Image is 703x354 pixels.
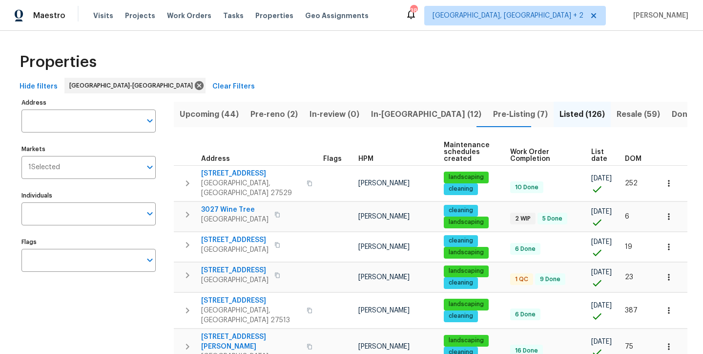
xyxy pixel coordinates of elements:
span: 1 QC [511,275,532,284]
span: 10 Done [511,183,542,192]
div: [GEOGRAPHIC_DATA]-[GEOGRAPHIC_DATA] [64,78,206,93]
span: [PERSON_NAME] [629,11,688,21]
span: List date [591,149,608,162]
span: [PERSON_NAME] [358,213,410,220]
span: 2 WIP [511,215,535,223]
span: [GEOGRAPHIC_DATA] [201,275,269,285]
div: 38 [410,6,417,16]
span: [DATE] [591,208,612,215]
span: [DATE] [591,338,612,345]
span: [STREET_ADDRESS][PERSON_NAME] [201,332,301,352]
span: [GEOGRAPHIC_DATA]-[GEOGRAPHIC_DATA] [69,81,197,90]
span: Hide filters [20,81,58,93]
span: [STREET_ADDRESS] [201,235,269,245]
span: Tasks [223,12,244,19]
span: Geo Assignments [305,11,369,21]
span: [GEOGRAPHIC_DATA] [201,245,269,255]
span: Projects [125,11,155,21]
span: Upcoming (44) [180,108,239,121]
span: 6 Done [511,245,539,253]
span: Address [201,155,230,162]
span: cleaning [445,237,477,245]
span: 6 [625,213,629,220]
span: HPM [358,155,373,162]
span: 9 Done [536,275,564,284]
span: cleaning [445,312,477,320]
span: [PERSON_NAME] [358,180,410,187]
label: Address [21,100,156,106]
span: Maintenance schedules created [444,142,494,162]
span: 252 [625,180,638,187]
span: [GEOGRAPHIC_DATA] [201,215,269,224]
label: Flags [21,239,156,245]
span: 1 Selected [28,163,60,172]
span: [DATE] [591,269,612,276]
span: 75 [625,343,633,350]
button: Hide filters [16,78,62,96]
span: cleaning [445,206,477,215]
span: [STREET_ADDRESS] [201,169,301,178]
span: [PERSON_NAME] [358,243,410,250]
span: [DATE] [591,239,612,245]
span: 6 Done [511,310,539,319]
span: landscaping [445,218,488,226]
span: In-[GEOGRAPHIC_DATA] (12) [371,108,481,121]
span: 387 [625,307,638,314]
span: 5 Done [538,215,566,223]
span: [PERSON_NAME] [358,307,410,314]
span: Maestro [33,11,65,21]
span: [STREET_ADDRESS] [201,265,269,275]
span: Pre-Listing (7) [493,108,548,121]
span: In-review (0) [310,108,359,121]
span: DOM [625,155,641,162]
span: [PERSON_NAME] [358,274,410,281]
span: Clear Filters [212,81,255,93]
span: Work Orders [167,11,211,21]
span: Listed (126) [559,108,605,121]
button: Open [143,160,157,174]
span: landscaping [445,336,488,345]
span: [DATE] [591,302,612,309]
span: Properties [255,11,293,21]
span: 3027 Wine Tree [201,205,269,215]
span: cleaning [445,185,477,193]
span: [STREET_ADDRESS] [201,296,301,306]
label: Markets [21,146,156,152]
span: Properties [20,57,97,67]
span: 23 [625,274,633,281]
span: [PERSON_NAME] [358,343,410,350]
button: Open [143,207,157,221]
label: Individuals [21,193,156,199]
span: landscaping [445,173,488,181]
span: landscaping [445,267,488,275]
span: landscaping [445,300,488,309]
span: cleaning [445,279,477,287]
span: [GEOGRAPHIC_DATA], [GEOGRAPHIC_DATA] 27529 [201,178,301,198]
button: Clear Filters [208,78,259,96]
span: [DATE] [591,175,612,182]
span: landscaping [445,248,488,257]
span: [GEOGRAPHIC_DATA], [GEOGRAPHIC_DATA] + 2 [433,11,583,21]
button: Open [143,114,157,128]
span: Resale (59) [617,108,660,121]
span: [GEOGRAPHIC_DATA], [GEOGRAPHIC_DATA] 27513 [201,306,301,325]
span: 19 [625,243,632,250]
span: Visits [93,11,113,21]
span: Pre-reno (2) [250,108,298,121]
span: Flags [323,155,342,162]
span: Work Order Completion [510,149,575,162]
button: Open [143,253,157,267]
